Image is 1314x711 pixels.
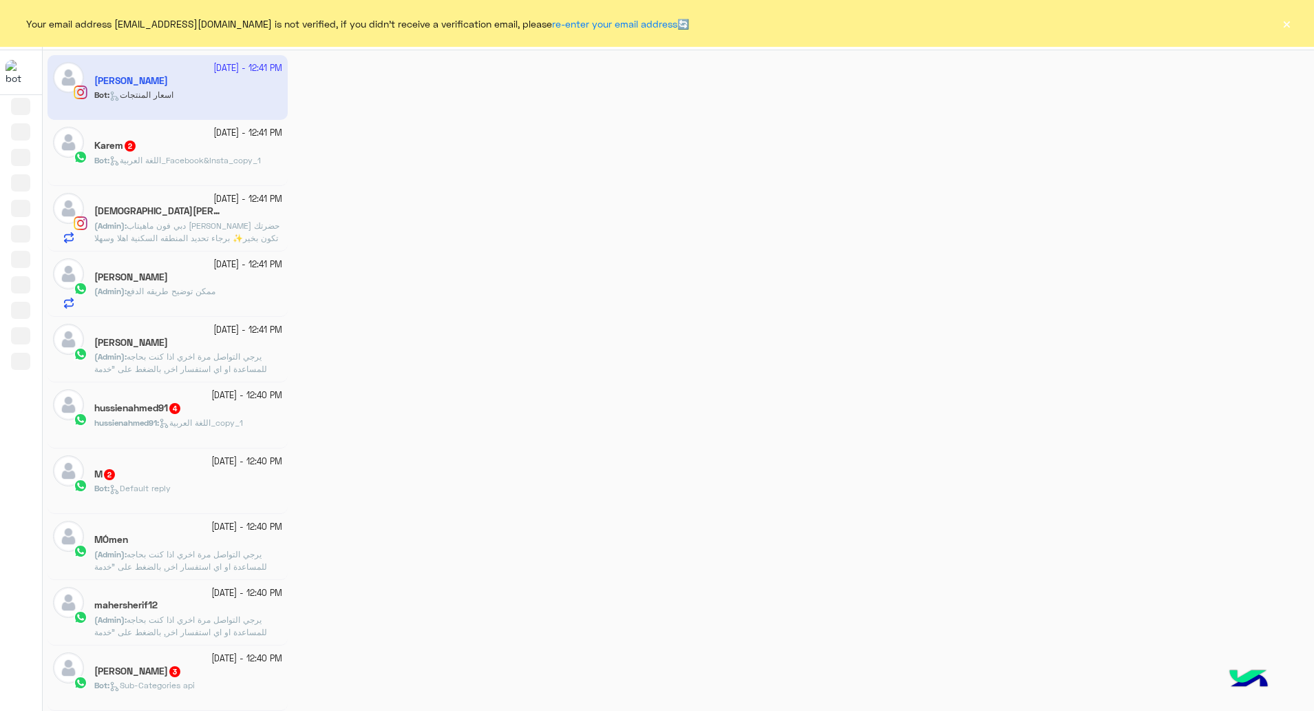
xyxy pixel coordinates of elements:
[169,666,180,677] span: 3
[94,534,128,546] h5: MÓmen
[552,18,677,30] a: re-enter your email address
[94,418,157,428] span: hussienahmed91
[109,680,195,690] span: Sub-Categories api
[74,544,87,558] img: WhatsApp
[53,127,84,158] img: defaultAdmin.png
[213,324,282,337] small: [DATE] - 12:41 PM
[211,455,282,468] small: [DATE] - 12:40 PM
[53,652,84,683] img: defaultAdmin.png
[74,413,87,426] img: WhatsApp
[94,666,182,677] h5: Mahmoud Abdelrazik
[53,389,84,420] img: defaultAdmin.png
[213,193,282,206] small: [DATE] - 12:41 PM
[211,521,282,534] small: [DATE] - 12:40 PM
[94,155,109,165] b: :
[94,615,125,625] span: (Admin)
[74,282,87,296] img: WhatsApp
[74,676,87,690] img: WhatsApp
[94,483,109,493] b: :
[94,286,127,296] b: :
[26,17,689,31] span: Your email address [EMAIL_ADDRESS][DOMAIN_NAME] is not verified, if you didn't receive a verifica...
[94,468,116,480] h5: M
[94,220,127,231] b: :
[94,286,125,296] span: (Admin)
[74,347,87,361] img: WhatsApp
[94,155,107,165] span: Bot
[109,155,261,165] span: اللغة العربية_Facebook&Insta_copy_1
[211,587,282,600] small: [DATE] - 12:40 PM
[213,127,282,140] small: [DATE] - 12:41 PM
[94,205,225,217] h5: Mohamed Goda
[53,258,84,289] img: defaultAdmin.png
[94,418,159,428] b: :
[125,141,136,152] span: 2
[94,351,127,362] b: :
[94,271,168,283] h5: Muhamed Ashraf
[159,418,243,428] span: اللغة العربية_copy_1
[94,680,107,690] span: Bot
[94,680,109,690] b: :
[94,549,127,559] b: :
[1225,656,1273,704] img: hulul-logo.png
[74,479,87,493] img: WhatsApp
[94,615,127,625] b: :
[94,220,125,231] span: (Admin)
[53,455,84,486] img: defaultAdmin.png
[74,216,87,230] img: Instagram
[94,549,280,659] span: يرجي التواصل مرة اخري اذا كنت بحاجه للمساعدة او اي استفسار اخر, بالضغط على "خدمة العملاء"مره اخرى...
[94,599,158,611] h5: mahersherif12
[104,469,115,480] span: 2
[94,351,280,461] span: يرجي التواصل مرة اخري اذا كنت بحاجه للمساعدة او اي استفسار اخر, بالضغط على "خدمة العملاء"مره اخرى...
[213,258,282,271] small: [DATE] - 12:41 PM
[211,389,282,402] small: [DATE] - 12:40 PM
[6,60,30,85] img: 1403182699927242
[94,351,125,362] span: (Admin)
[127,286,215,296] span: ممكن توضيح طريقه الدفع
[94,402,182,414] h5: hussienahmed91
[53,521,84,552] img: defaultAdmin.png
[53,193,84,224] img: defaultAdmin.png
[94,220,279,256] span: دبي فون ماهيتاب عمرو اتمني حضرتك تكون بخير✨ برجاء تحديد المنطقه السكنية اهلا وسهلا اقدر اساعد حضر...
[211,652,282,666] small: [DATE] - 12:40 PM
[94,483,107,493] span: Bot
[74,610,87,624] img: WhatsApp
[74,150,87,164] img: WhatsApp
[1280,17,1293,30] button: ×
[94,337,168,349] h5: Mohamed
[53,587,84,618] img: defaultAdmin.png
[94,140,137,152] h5: Karem
[109,483,171,493] span: Default reply
[53,324,84,355] img: defaultAdmin.png
[169,403,180,414] span: 4
[94,549,125,559] span: (Admin)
